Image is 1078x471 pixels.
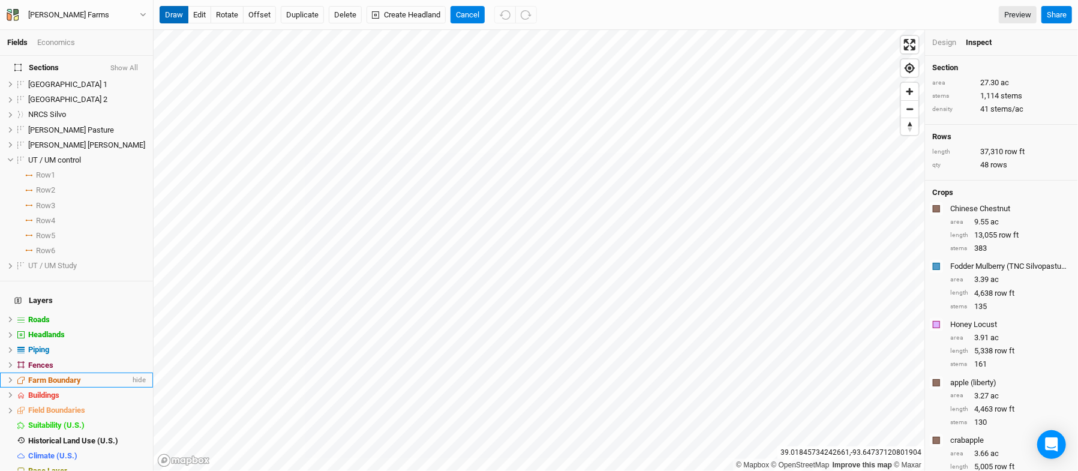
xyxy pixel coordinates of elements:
button: rotate [211,6,244,24]
div: UT / UM Study [28,261,146,271]
button: Enter fullscreen [901,36,918,53]
span: stems/ac [990,104,1023,115]
div: area [950,334,968,343]
button: offset [243,6,276,24]
div: 3.66 [950,448,1071,459]
a: Improve this map [833,461,892,469]
div: North Hill 2 [28,95,146,104]
div: 5,338 [950,346,1071,356]
span: Buildings [28,391,59,400]
a: Fields [7,38,28,47]
div: apple (liberty) [950,377,1068,388]
span: row ft [999,230,1019,241]
div: Fences [28,361,146,370]
div: 383 [950,243,1071,254]
span: Row 6 [36,246,55,256]
a: OpenStreetMap [771,461,830,469]
button: Zoom in [901,83,918,100]
button: [PERSON_NAME] Farms [6,8,147,22]
button: Zoom out [901,100,918,118]
span: ac [990,332,999,343]
span: Row 2 [36,185,55,195]
div: stems [950,244,968,253]
div: Climate (U.S.) [28,451,146,461]
div: length [950,289,968,298]
div: UT / UM control [28,155,146,165]
div: Design [932,37,956,48]
button: Delete [329,6,362,24]
span: Row 4 [36,216,55,226]
div: qty [932,161,974,170]
div: [PERSON_NAME] Farms [28,9,109,21]
div: Honey Locust [950,319,1068,330]
button: edit [188,6,211,24]
div: Piping [28,345,146,355]
span: hide [130,373,146,388]
div: Chinese Chestnut [950,203,1068,214]
div: 161 [950,359,1071,370]
button: Redo (^Z) [515,6,537,24]
div: North Hill 1 [28,80,146,89]
div: area [932,79,974,88]
div: Steinman's Hill [28,140,146,150]
button: Find my location [901,59,918,77]
div: 3.27 [950,391,1071,401]
h4: Section [932,63,1071,73]
div: 41 [932,104,1071,115]
div: 3.39 [950,274,1071,285]
span: Row 5 [36,231,55,241]
div: area [950,275,968,284]
div: NRCS Silvo [28,110,146,119]
div: Reitz Pasture [28,125,146,135]
button: Create Headland [367,6,446,24]
button: Show All [110,64,139,73]
div: Headlands [28,330,146,340]
div: 4,638 [950,288,1071,299]
span: Suitability (U.S.) [28,421,85,430]
div: 39.01845734242661 , -93.64737120801904 [777,446,924,459]
div: area [950,449,968,458]
div: length [950,405,968,414]
a: Mapbox [736,461,769,469]
span: [PERSON_NAME] [PERSON_NAME] [28,140,145,149]
button: Cancel [451,6,485,24]
div: Buildings [28,391,146,400]
span: Row 3 [36,201,55,211]
span: row ft [995,346,1014,356]
span: [PERSON_NAME] Pasture [28,125,114,134]
span: Sections [14,63,59,73]
div: 1,114 [932,91,1071,101]
div: 3.91 [950,332,1071,343]
span: stems [1001,91,1022,101]
button: Undo (^z) [494,6,516,24]
div: Field Boundaries [28,406,146,415]
div: length [950,231,968,240]
span: ac [990,391,999,401]
div: stems [950,418,968,427]
div: length [950,347,968,356]
span: Farm Boundary [28,376,81,385]
span: Headlands [28,330,65,339]
div: 130 [950,417,1071,428]
h4: Layers [7,289,146,313]
button: Reset bearing to north [901,118,918,135]
span: UT / UM Study [28,261,77,270]
div: stems [950,360,968,369]
div: area [950,391,968,400]
a: Mapbox logo [157,454,210,467]
span: ac [990,217,999,227]
div: stems [950,302,968,311]
span: Piping [28,345,49,354]
a: Maxar [894,461,921,469]
h4: Rows [932,132,1071,142]
div: 27.30 [932,77,1071,88]
div: length [932,148,974,157]
button: Duplicate [281,6,324,24]
div: Historical Land Use (U.S.) [28,436,146,446]
div: density [932,105,974,114]
div: Suitability (U.S.) [28,421,146,430]
span: row ft [995,404,1014,415]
